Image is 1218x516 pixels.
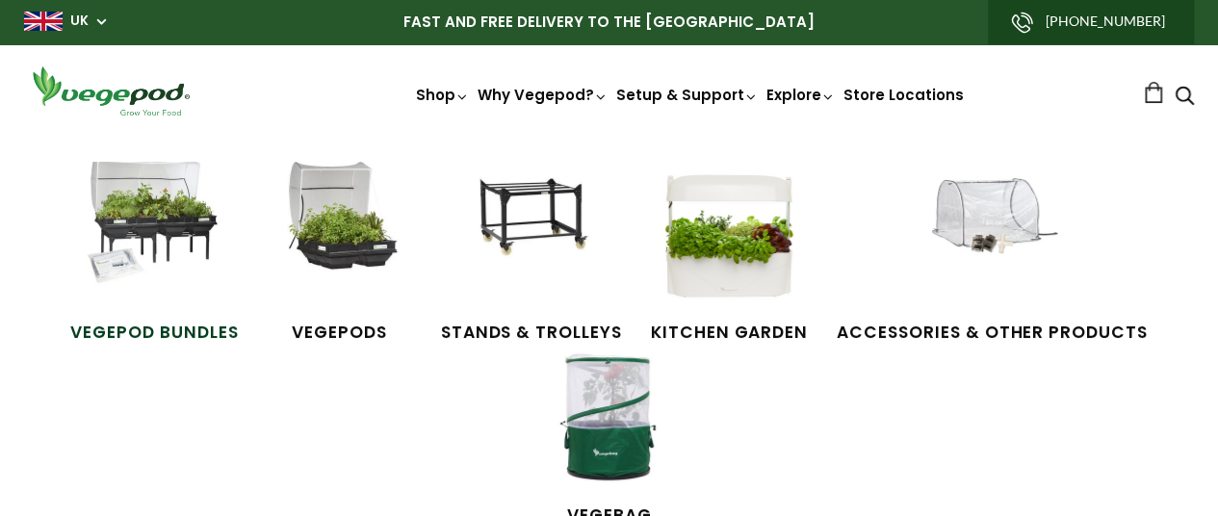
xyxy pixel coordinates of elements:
[82,162,226,306] img: Vegepod Bundles
[537,345,682,489] img: VegeBag
[268,321,412,346] span: Vegepods
[268,162,412,345] a: Vegepods
[416,85,470,159] a: Shop
[651,321,808,346] span: Kitchen Garden
[441,162,622,345] a: Stands & Trolleys
[70,321,238,346] span: Vegepod Bundles
[651,162,808,345] a: Kitchen Garden
[843,85,964,105] a: Store Locations
[766,85,836,105] a: Explore
[920,162,1064,306] img: Accessories & Other Products
[837,321,1148,346] span: Accessories & Other Products
[616,85,759,105] a: Setup & Support
[1175,88,1194,108] a: Search
[657,162,801,306] img: Kitchen Garden
[478,85,609,105] a: Why Vegepod?
[24,64,197,118] img: Vegepod
[70,162,238,345] a: Vegepod Bundles
[24,12,63,31] img: gb_large.png
[441,321,622,346] span: Stands & Trolleys
[459,162,604,306] img: Stands & Trolleys
[70,12,89,31] a: UK
[268,162,412,306] img: Raised Garden Kits
[837,162,1148,345] a: Accessories & Other Products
